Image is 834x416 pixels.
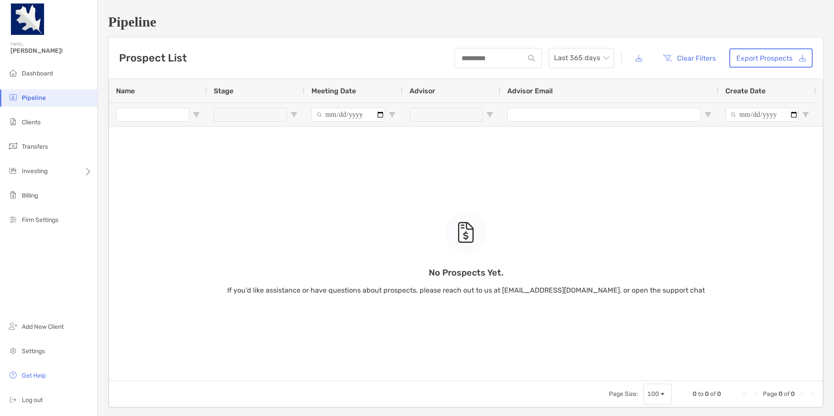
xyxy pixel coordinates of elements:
[791,390,795,398] span: 0
[752,391,759,398] div: Previous Page
[22,143,48,150] span: Transfers
[8,190,18,200] img: billing icon
[22,119,41,126] span: Clients
[609,390,638,398] div: Page Size:
[798,391,805,398] div: Next Page
[643,384,672,405] div: Page Size
[227,267,705,278] p: No Prospects Yet.
[22,192,38,199] span: Billing
[656,48,722,68] button: Clear Filters
[763,390,777,398] span: Page
[742,391,749,398] div: First Page
[729,48,813,68] a: Export Prospects
[698,390,704,398] span: to
[108,14,824,30] h1: Pipeline
[10,3,44,35] img: Zoe Logo
[8,370,18,380] img: get-help icon
[8,214,18,225] img: firm-settings icon
[779,390,783,398] span: 0
[22,216,58,224] span: Firm Settings
[22,323,64,331] span: Add New Client
[784,390,790,398] span: of
[705,390,709,398] span: 0
[22,396,43,404] span: Log out
[8,345,18,356] img: settings icon
[710,390,716,398] span: of
[8,92,18,102] img: pipeline icon
[8,321,18,331] img: add_new_client icon
[8,116,18,127] img: clients icon
[8,165,18,176] img: investing icon
[693,390,697,398] span: 0
[22,167,48,175] span: Investing
[22,70,53,77] span: Dashboard
[8,141,18,151] img: transfers icon
[22,94,46,102] span: Pipeline
[647,390,659,398] div: 100
[809,391,816,398] div: Last Page
[119,52,187,64] h3: Prospect List
[22,372,46,379] span: Get Help
[8,394,18,405] img: logout icon
[717,390,721,398] span: 0
[528,55,535,61] img: input icon
[457,222,475,243] img: empty state icon
[10,47,92,55] span: [PERSON_NAME]!
[22,348,45,355] span: Settings
[227,285,705,296] p: If you’d like assistance or have questions about prospects, please reach out to us at [EMAIL_ADDR...
[554,48,609,68] span: Last 365 days
[8,68,18,78] img: dashboard icon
